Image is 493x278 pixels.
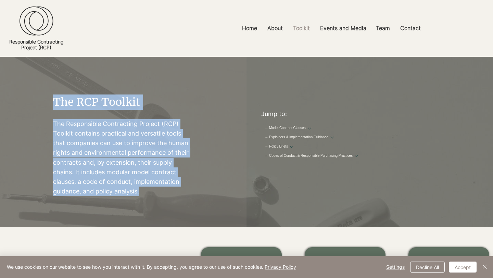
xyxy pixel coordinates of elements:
nav: Site [261,125,367,159]
button: More → Policy Briefs pages [290,145,293,149]
button: Decline All [410,262,445,273]
button: Accept [449,262,477,273]
p: The Responsible Contracting Project (RCP) Toolkit contains practical and versatile tools that com... [53,119,191,196]
button: More → Codes of Conduct & Responsible Purchasing Practices pages [355,154,358,158]
p: Contact [397,21,424,36]
a: Privacy Policy [265,264,296,270]
span: We use cookies on our website to see how you interact with it. By accepting, you agree to our use... [7,264,296,270]
a: → Policy Briefs [265,144,288,149]
span: The EMCs [227,256,255,263]
span: The RCP Toolkit [53,95,140,109]
button: More → Explainers & Implementation Guidance pages [330,136,334,139]
p: Jump to: [261,110,397,118]
a: → Explainers & Implementation Guidance [265,135,328,140]
button: More → Model Contract Clauses pages [308,127,311,130]
a: Responsible ContractingProject (RCP) [9,39,63,50]
a: → Codes of Conduct & Responsible Purchasing Practices [265,153,353,159]
a: Team [371,21,395,36]
nav: Site [170,21,493,36]
button: Close [481,262,489,273]
p: Toolkit [290,21,313,36]
a: Toolkit [288,21,315,36]
a: Contact [395,21,426,36]
a: Home [237,21,262,36]
p: About [264,21,286,36]
p: Team [372,21,393,36]
span: Settings [386,262,405,272]
span: The SMCs [331,256,359,263]
img: Close [481,263,489,271]
p: Events and Media [317,21,370,36]
a: About [262,21,288,36]
p: Home [239,21,261,36]
span: The MCCs 2.0 [430,256,468,263]
a: Events and Media [315,21,371,36]
a: → Model Contract Clauses [265,126,306,131]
